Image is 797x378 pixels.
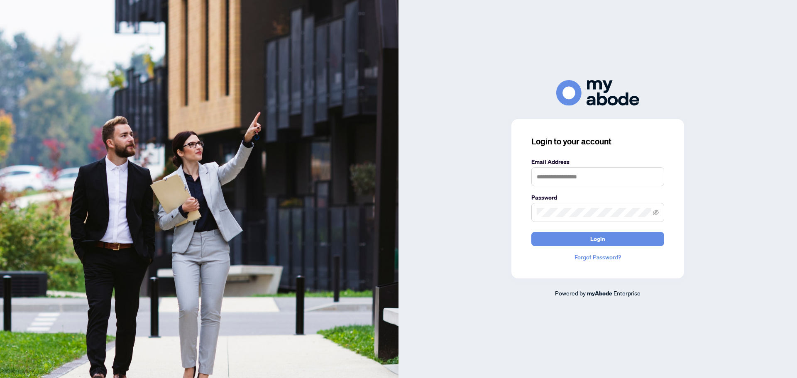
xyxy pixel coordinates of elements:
[531,253,664,262] a: Forgot Password?
[555,289,586,297] span: Powered by
[531,157,664,166] label: Email Address
[531,232,664,246] button: Login
[590,232,605,246] span: Login
[587,289,612,298] a: myAbode
[556,80,639,105] img: ma-logo
[614,289,641,297] span: Enterprise
[531,136,664,147] h3: Login to your account
[531,193,664,202] label: Password
[653,210,659,215] span: eye-invisible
